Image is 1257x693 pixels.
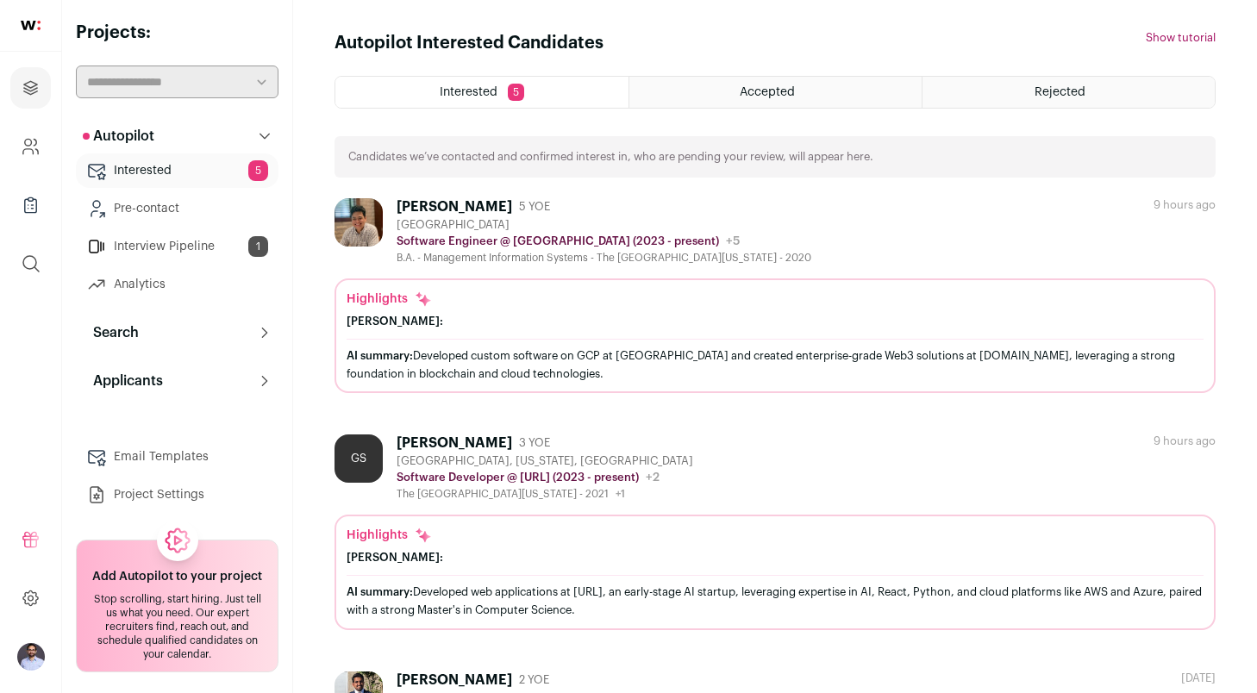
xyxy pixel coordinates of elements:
p: Software Developer @ [URL] (2023 - present) [397,471,639,484]
div: [PERSON_NAME] [397,671,512,689]
span: +2 [646,471,660,484]
span: Accepted [740,86,795,98]
div: [PERSON_NAME]: [347,551,443,565]
span: AI summary: [347,350,413,361]
div: Stop scrolling, start hiring. Just tell us what you need. Our expert recruiters find, reach out, ... [87,592,267,661]
span: 3 YOE [519,436,550,450]
span: +1 [616,489,625,499]
div: 9 hours ago [1154,198,1216,212]
button: Show tutorial [1146,31,1216,45]
a: Interested5 [76,153,278,188]
a: Accepted [629,77,922,108]
button: Applicants [76,364,278,398]
button: Search [76,315,278,350]
a: [PERSON_NAME] 5 YOE [GEOGRAPHIC_DATA] Software Engineer @ [GEOGRAPHIC_DATA] (2023 - present) +5 B... [335,198,1216,393]
span: Rejected [1035,86,1085,98]
div: [GEOGRAPHIC_DATA], [US_STATE], [GEOGRAPHIC_DATA] [397,454,693,468]
p: Search [83,322,139,343]
span: Interested [440,86,497,98]
div: B.A. - Management Information Systems - The [GEOGRAPHIC_DATA][US_STATE] - 2020 [397,251,811,265]
div: [PERSON_NAME] [397,198,512,215]
div: [PERSON_NAME]: [347,315,443,328]
a: Company Lists [10,184,51,226]
img: 59b3fd8fb7a2a878af8d1223821119964564591456af8cbf1abb44f5d8495c00 [335,198,383,247]
img: wellfound-shorthand-0d5821cbd27db2630d0214b213865d53afaa358527fdda9d0ea32b1df1b89c2c.svg [21,21,41,30]
div: [PERSON_NAME] [397,434,512,452]
h2: Projects: [76,21,278,45]
p: Software Engineer @ [GEOGRAPHIC_DATA] (2023 - present) [397,234,719,248]
a: Project Settings [76,478,278,512]
span: 1 [248,236,268,257]
span: 5 YOE [519,200,550,214]
button: Open dropdown [17,643,45,671]
span: 2 YOE [519,673,549,687]
a: Company and ATS Settings [10,126,51,167]
div: Highlights [347,527,432,544]
span: +5 [726,235,740,247]
span: 5 [248,160,268,181]
div: [DATE] [1181,671,1216,685]
a: Rejected [922,77,1215,108]
a: Analytics [76,267,278,302]
img: 18820289-medium_jpg [17,643,45,671]
div: GS [335,434,383,483]
p: Candidates we’ve contacted and confirmed interest in, who are pending your review, will appear here. [348,150,873,164]
a: Email Templates [76,440,278,474]
h2: Add Autopilot to your project [92,568,262,585]
a: GS [PERSON_NAME] 3 YOE [GEOGRAPHIC_DATA], [US_STATE], [GEOGRAPHIC_DATA] Software Developer @ [URL... [335,434,1216,629]
a: Pre-contact [76,191,278,226]
div: Highlights [347,290,432,308]
a: Add Autopilot to your project Stop scrolling, start hiring. Just tell us what you need. Our exper... [76,540,278,672]
span: AI summary: [347,586,413,597]
h1: Autopilot Interested Candidates [335,31,603,55]
a: Projects [10,67,51,109]
div: The [GEOGRAPHIC_DATA][US_STATE] - 2021 [397,487,693,501]
div: Developed custom software on GCP at [GEOGRAPHIC_DATA] and created enterprise-grade Web3 solutions... [347,346,1204,383]
button: Autopilot [76,119,278,153]
p: Autopilot [83,126,154,147]
div: 9 hours ago [1154,434,1216,448]
p: Applicants [83,371,163,391]
div: [GEOGRAPHIC_DATA] [397,218,811,232]
div: Developed web applications at [URL], an early-stage AI startup, leveraging expertise in AI, React... [347,583,1204,619]
a: Interview Pipeline1 [76,229,278,264]
span: 5 [508,84,524,101]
